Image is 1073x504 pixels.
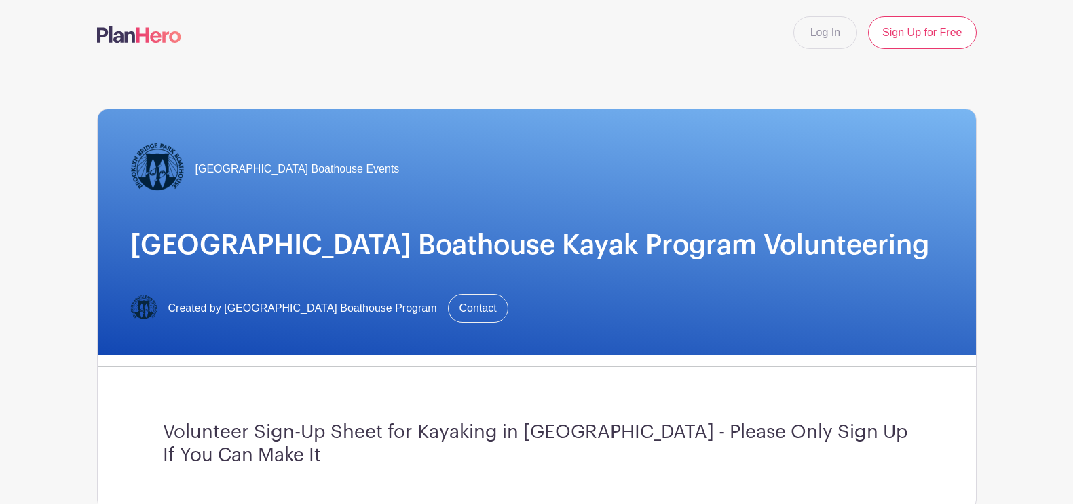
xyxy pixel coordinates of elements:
[163,421,911,467] h3: Volunteer Sign-Up Sheet for Kayaking in [GEOGRAPHIC_DATA] - Please Only Sign Up If You Can Make It
[168,300,437,317] span: Created by [GEOGRAPHIC_DATA] Boathouse Program
[868,16,976,49] a: Sign Up for Free
[448,294,508,323] a: Contact
[195,161,400,177] span: [GEOGRAPHIC_DATA] Boathouse Events
[130,295,157,322] img: Logo-Title.png
[97,26,181,43] img: logo-507f7623f17ff9eddc593b1ce0a138ce2505c220e1c5a4e2b4648c50719b7d32.svg
[130,142,185,196] img: Logo-Title.png
[793,16,857,49] a: Log In
[130,229,943,262] h1: [GEOGRAPHIC_DATA] Boathouse Kayak Program Volunteering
